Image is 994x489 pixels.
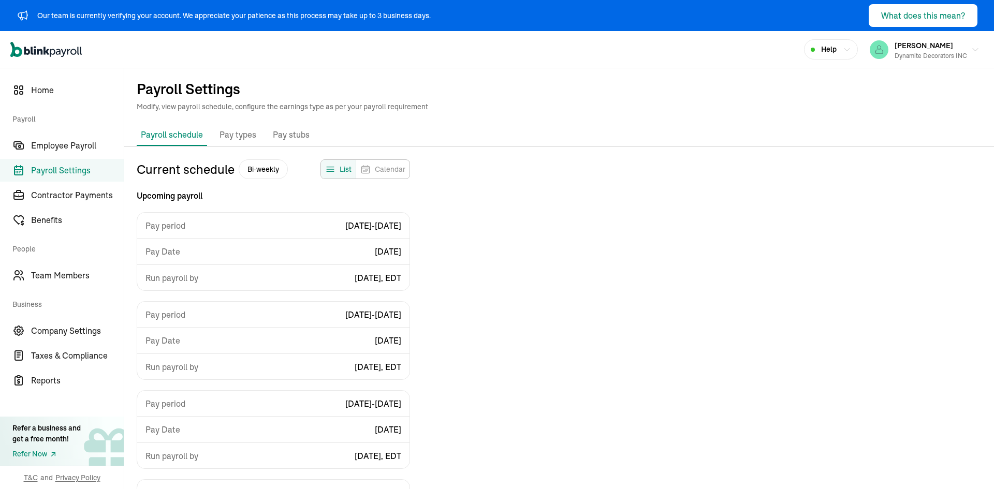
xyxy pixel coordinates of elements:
[137,159,288,179] p: Current schedule
[31,349,124,362] span: Taxes & Compliance
[866,37,984,63] button: [PERSON_NAME]Dynamite Decorators INC
[31,189,124,201] span: Contractor Payments
[375,245,401,258] span: [DATE]
[821,44,837,55] span: Help
[141,128,203,141] p: Payroll schedule
[320,159,410,179] div: Feeds
[220,128,256,142] p: Pay types
[145,450,198,462] span: Run payroll by
[869,4,977,27] button: What does this mean?
[345,219,401,232] span: [DATE] - [DATE]
[345,308,401,321] span: [DATE] - [DATE]
[12,289,118,317] span: Business
[137,81,982,97] h1: Payroll Settings
[355,450,401,462] span: [DATE], EDT
[375,334,401,347] span: [DATE]
[10,35,82,65] nav: Global
[31,164,124,176] span: Payroll Settings
[31,324,124,337] span: Company Settings
[12,103,118,132] span: Payroll
[895,51,967,61] div: Dynamite Decorators INC
[145,245,180,258] span: Pay Date
[31,269,124,281] span: Team Members
[355,361,401,373] span: [DATE], EDT
[375,423,401,436] span: [DATE]
[24,472,38,483] span: T&C
[31,84,124,96] span: Home
[31,214,124,226] span: Benefits
[137,189,410,202] p: Upcoming payroll
[145,334,180,347] span: Pay Date
[31,374,124,387] span: Reports
[145,397,185,410] span: Pay period
[375,164,405,174] span: Calendar
[145,308,185,321] span: Pay period
[145,219,185,232] span: Pay period
[12,423,81,444] div: Refer a business and get a free month!
[340,164,352,174] span: List
[145,423,180,436] span: Pay Date
[37,10,431,21] div: Our team is currently verifying your account. We appreciate your patience as this process may tak...
[804,39,858,60] button: Help
[239,159,288,179] span: Bi-weekly
[881,9,965,22] div: What does this mean?
[355,272,401,284] span: [DATE], EDT
[55,472,100,483] span: Privacy Policy
[145,361,198,373] span: Run payroll by
[895,41,953,50] span: [PERSON_NAME]
[145,272,198,284] span: Run payroll by
[137,101,982,112] p: Modify, view payroll schedule, configure the earnings type as per your payroll requirement
[31,139,124,152] span: Employee Payroll
[12,449,81,460] a: Refer Now
[345,397,401,410] span: [DATE] - [DATE]
[273,128,310,142] p: Pay stubs
[822,377,994,489] iframe: Chat Widget
[12,233,118,262] span: People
